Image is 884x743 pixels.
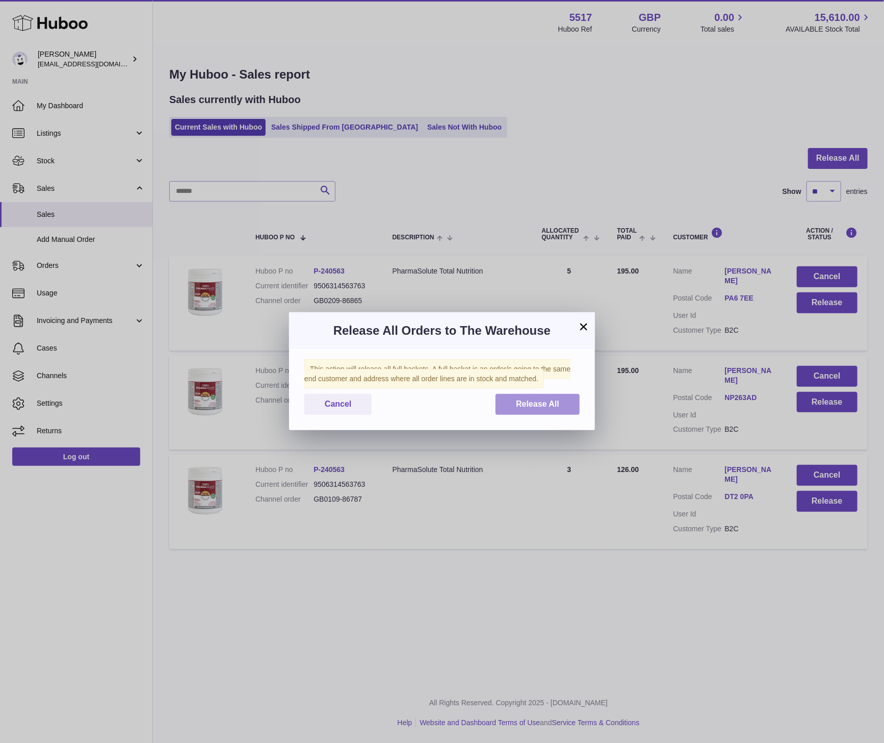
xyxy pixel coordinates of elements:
span: This action will release all full baskets. A full basket is an order/s going to the same end cust... [304,359,570,388]
h3: Release All Orders to The Warehouse [304,323,580,339]
span: Release All [516,400,559,408]
button: × [578,320,590,333]
button: Release All [496,394,580,415]
button: Cancel [304,394,372,415]
span: Cancel [325,400,351,408]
